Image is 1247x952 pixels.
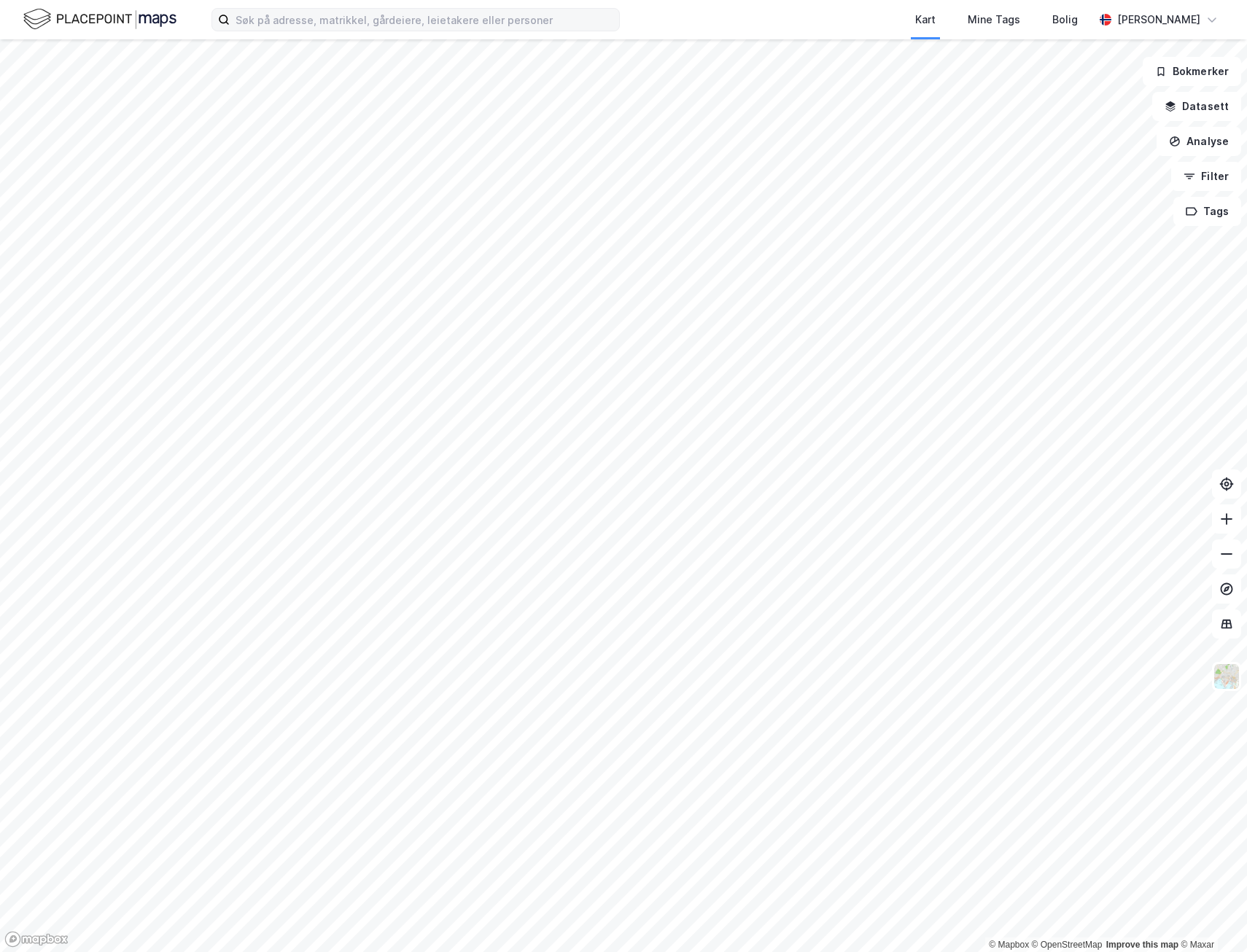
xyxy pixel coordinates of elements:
[1174,882,1247,952] iframe: Chat Widget
[1152,92,1241,121] button: Datasett
[1052,11,1078,28] div: Bolig
[1106,940,1178,950] a: Improve this map
[1117,11,1200,28] div: [PERSON_NAME]
[989,940,1029,950] a: Mapbox
[915,11,936,28] div: Kart
[23,7,176,32] img: logo.f888ab2527a4732fd821a326f86c7f29.svg
[230,9,619,31] input: Søk på adresse, matrikkel, gårdeiere, leietakere eller personer
[1171,162,1241,191] button: Filter
[1143,57,1241,86] button: Bokmerker
[1157,127,1241,156] button: Analyse
[1032,940,1103,950] a: OpenStreetMap
[4,931,69,948] a: Mapbox homepage
[1173,197,1241,226] button: Tags
[968,11,1020,28] div: Mine Tags
[1213,663,1240,690] img: Z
